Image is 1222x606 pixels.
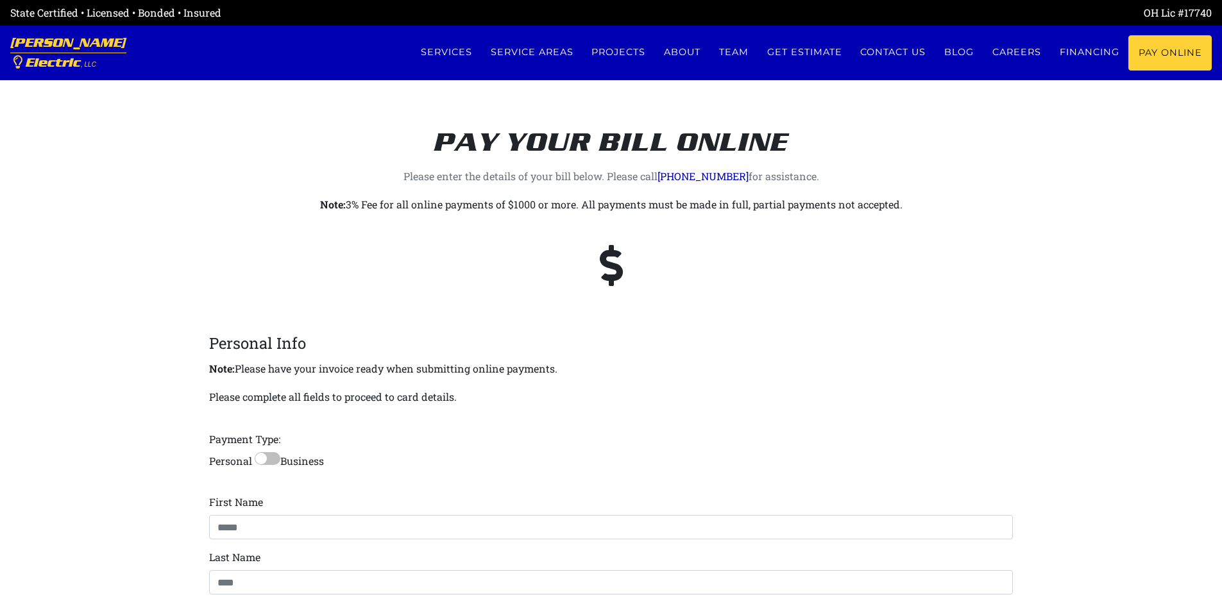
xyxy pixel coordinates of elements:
[658,169,749,183] a: [PHONE_NUMBER]
[582,35,655,69] a: Projects
[209,362,235,375] strong: Note:
[10,5,611,21] div: State Certified • Licensed • Bonded • Insured
[411,35,481,69] a: Services
[611,5,1212,21] div: OH Lic #17740
[758,35,851,69] a: Get estimate
[209,360,1014,378] p: Please have your invoice ready when submitting online payments.
[851,35,935,69] a: Contact us
[255,96,967,158] h2: Pay your bill online
[320,198,346,211] strong: Note:
[81,61,96,68] span: , LLC
[481,35,582,69] a: Service Areas
[935,35,983,69] a: Blog
[209,550,260,565] label: Last Name
[655,35,710,69] a: About
[10,26,126,80] a: [PERSON_NAME] Electric, LLC
[1050,35,1128,69] a: Financing
[255,196,967,214] p: 3% Fee for all online payments of $1000 or more. All payments must be made in full, partial payme...
[255,167,967,185] p: Please enter the details of your bill below. Please call for assistance.
[710,35,758,69] a: Team
[1128,35,1212,71] a: Pay Online
[209,388,457,406] p: Please complete all fields to proceed to card details.
[209,332,1014,355] legend: Personal Info
[209,494,263,510] label: First Name
[209,432,280,447] label: Payment Type:
[983,35,1051,69] a: Careers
